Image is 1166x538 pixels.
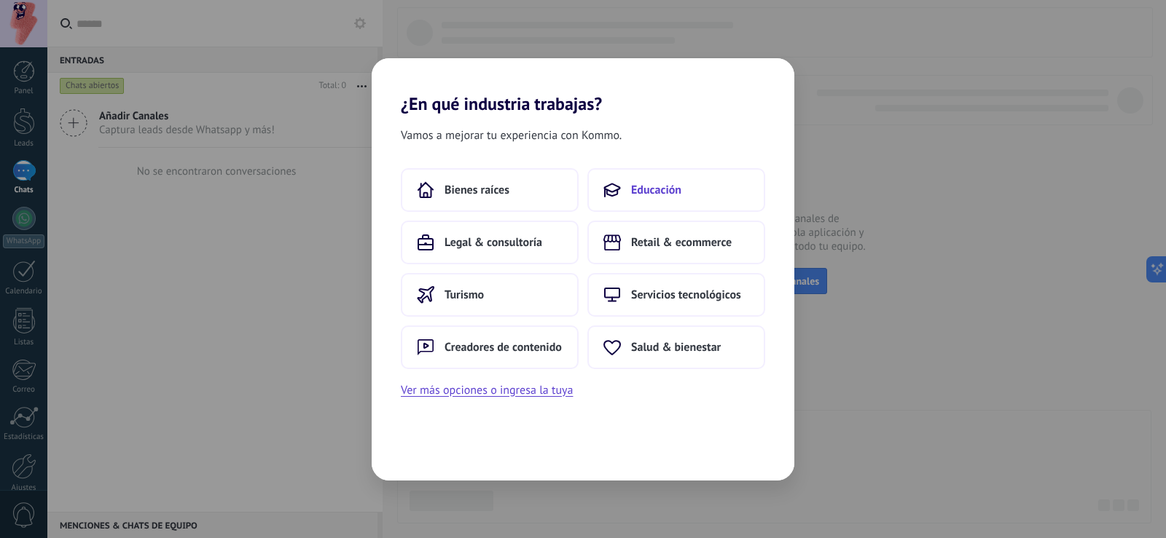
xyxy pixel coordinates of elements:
[372,58,794,114] h2: ¿En qué industria trabajas?
[401,325,579,369] button: Creadores de contenido
[587,168,765,212] button: Educación
[631,235,732,250] span: Retail & ecommerce
[445,235,542,250] span: Legal & consultoría
[401,126,622,145] span: Vamos a mejorar tu experiencia con Kommo.
[401,168,579,212] button: Bienes raíces
[445,288,484,302] span: Turismo
[401,221,579,264] button: Legal & consultoría
[401,273,579,317] button: Turismo
[445,183,509,197] span: Bienes raíces
[631,340,721,355] span: Salud & bienestar
[631,183,681,197] span: Educación
[587,221,765,264] button: Retail & ecommerce
[445,340,562,355] span: Creadores de contenido
[587,325,765,369] button: Salud & bienestar
[401,381,573,400] button: Ver más opciones o ingresa la tuya
[631,288,741,302] span: Servicios tecnológicos
[587,273,765,317] button: Servicios tecnológicos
